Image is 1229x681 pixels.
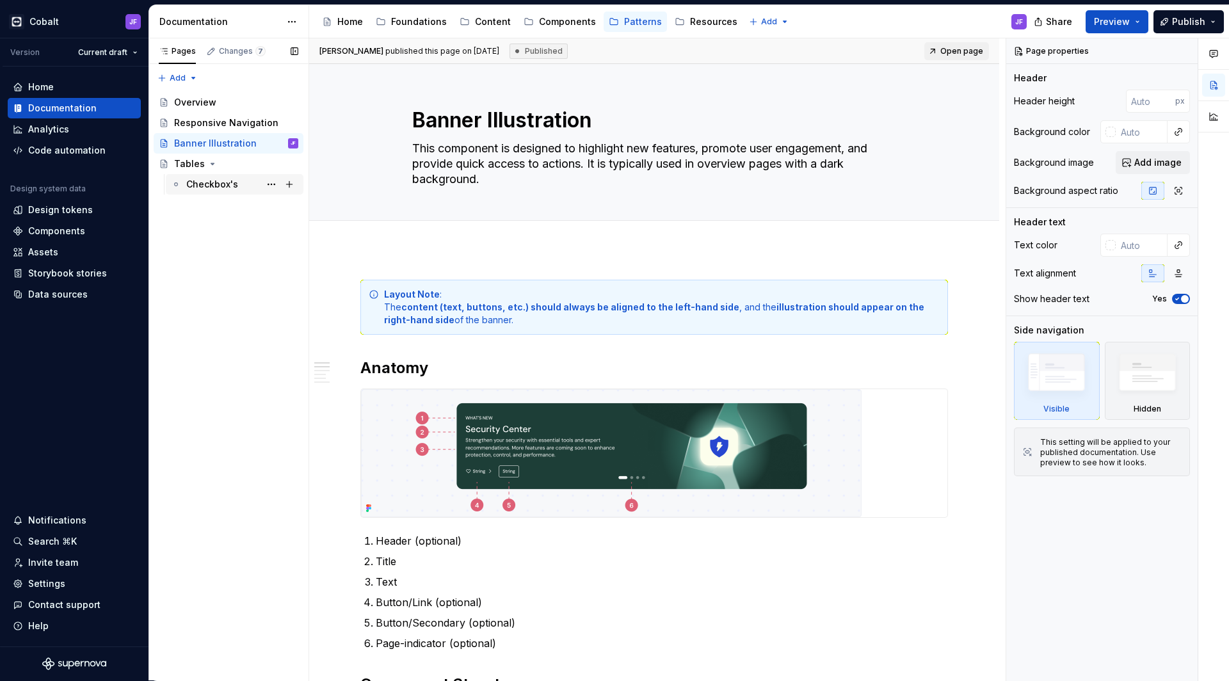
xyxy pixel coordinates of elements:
[42,657,106,670] svg: Supernova Logo
[186,178,238,191] div: Checkbox's
[28,535,77,548] div: Search ⌘K
[371,12,452,32] a: Foundations
[1105,342,1191,420] div: Hidden
[376,615,948,630] p: Button/Secondary (optional)
[376,574,948,589] p: Text
[475,15,511,28] div: Content
[8,263,141,284] a: Storybook stories
[1014,239,1057,252] div: Text color
[8,510,141,531] button: Notifications
[8,573,141,594] a: Settings
[154,69,202,87] button: Add
[291,137,296,150] div: JF
[28,204,93,216] div: Design tokens
[1014,156,1094,169] div: Background image
[604,12,667,32] a: Patterns
[1086,10,1148,33] button: Preview
[219,46,266,56] div: Changes
[159,46,196,56] div: Pages
[761,17,777,27] span: Add
[1014,324,1084,337] div: Side navigation
[1116,151,1190,174] button: Add image
[28,123,69,136] div: Analytics
[28,577,65,590] div: Settings
[174,116,278,129] div: Responsive Navigation
[154,92,303,195] div: Page tree
[28,102,97,115] div: Documentation
[1152,294,1167,304] label: Yes
[28,598,100,611] div: Contact support
[1014,72,1047,84] div: Header
[154,113,303,133] a: Responsive Navigation
[8,221,141,241] a: Components
[129,17,137,27] div: JF
[317,12,368,32] a: Home
[1153,10,1224,33] button: Publish
[166,174,303,195] a: Checkbox's
[1040,437,1182,468] div: This setting will be applied to your published documentation. Use preview to see how it looks.
[10,47,40,58] div: Version
[28,144,106,157] div: Code automation
[78,47,127,58] span: Current draft
[8,200,141,220] a: Design tokens
[255,46,266,56] span: 7
[1126,90,1175,113] input: Auto
[384,289,440,300] strong: Layout Note
[1014,292,1089,305] div: Show header text
[8,119,141,140] a: Analytics
[174,157,205,170] div: Tables
[28,246,58,259] div: Assets
[28,225,85,237] div: Components
[174,96,216,109] div: Overview
[518,12,601,32] a: Components
[1015,17,1023,27] div: JF
[28,288,88,301] div: Data sources
[539,15,596,28] div: Components
[154,133,303,154] a: Banner IllustrationJF
[670,12,743,32] a: Resources
[319,46,499,56] span: published this page on [DATE]
[391,15,447,28] div: Foundations
[924,42,989,60] a: Open page
[8,531,141,552] button: Search ⌘K
[410,105,894,136] textarea: Banner Illustration
[337,15,363,28] div: Home
[8,552,141,573] a: Invite team
[1014,184,1118,197] div: Background aspect ratio
[1116,234,1168,257] input: Auto
[28,556,78,569] div: Invite team
[376,636,948,651] p: Page-indicator (optional)
[1134,156,1182,169] span: Add image
[1014,95,1075,108] div: Header height
[454,12,516,32] a: Content
[1172,15,1205,28] span: Publish
[690,15,737,28] div: Resources
[1027,10,1080,33] button: Share
[72,44,143,61] button: Current draft
[28,267,107,280] div: Storybook stories
[9,14,24,29] img: e3886e02-c8c5-455d-9336-29756fd03ba2.png
[319,46,383,56] span: [PERSON_NAME]
[8,77,141,97] a: Home
[8,140,141,161] a: Code automation
[510,44,568,59] div: Published
[8,616,141,636] button: Help
[154,154,303,174] a: Tables
[28,514,86,527] div: Notifications
[8,595,141,615] button: Contact support
[1046,15,1072,28] span: Share
[174,137,257,150] div: Banner Illustration
[3,8,146,35] button: CobaltJF
[8,98,141,118] a: Documentation
[8,242,141,262] a: Assets
[317,9,743,35] div: Page tree
[624,15,662,28] div: Patterns
[940,46,983,56] span: Open page
[8,284,141,305] a: Data sources
[376,554,948,569] p: Title
[360,358,948,378] h2: Anatomy
[1014,342,1100,420] div: Visible
[29,15,59,28] div: Cobalt
[1043,404,1070,414] div: Visible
